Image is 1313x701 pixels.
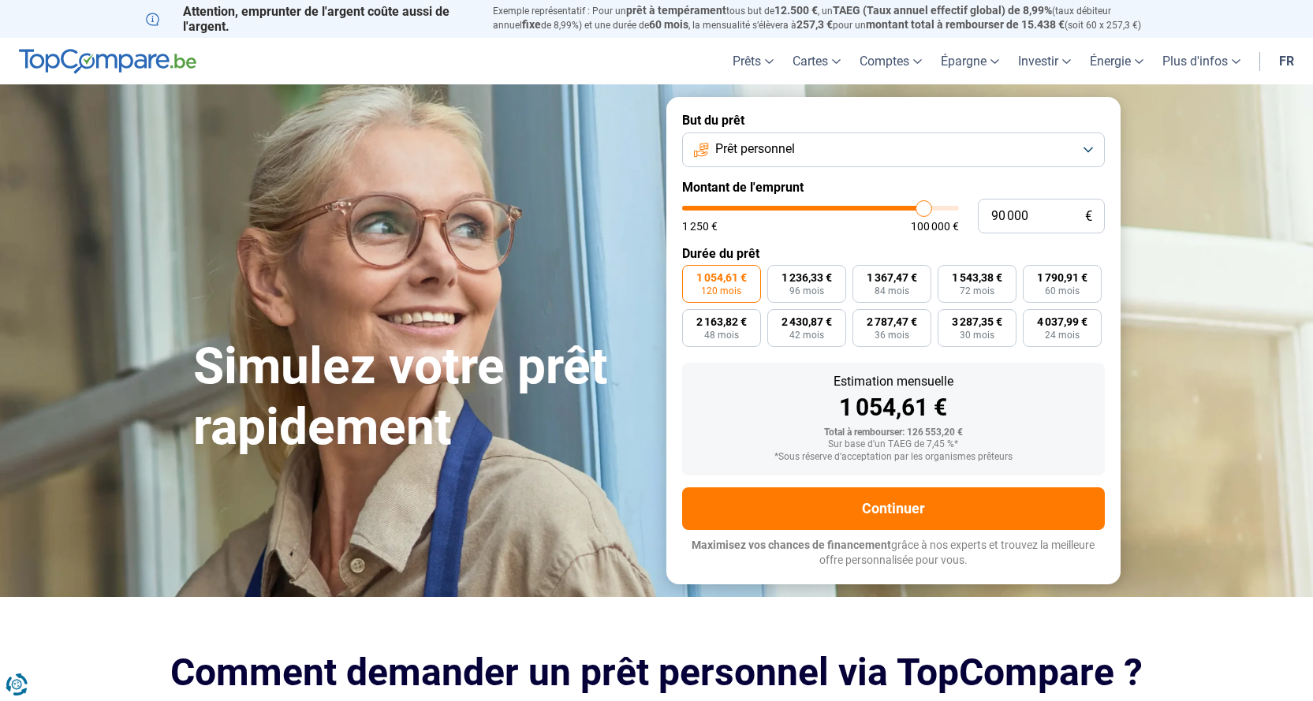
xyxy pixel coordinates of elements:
span: Prêt personnel [715,140,795,158]
div: *Sous réserve d'acceptation par les organismes prêteurs [695,452,1092,463]
span: 60 mois [649,18,688,31]
div: Estimation mensuelle [695,375,1092,388]
span: 48 mois [704,330,739,340]
p: Attention, emprunter de l'argent coûte aussi de l'argent. [146,4,474,34]
span: 2 787,47 € [867,316,917,327]
label: Durée du prêt [682,246,1105,261]
div: 1 054,61 € [695,396,1092,419]
span: 24 mois [1045,330,1080,340]
div: Sur base d'un TAEG de 7,45 %* [695,439,1092,450]
h2: Comment demander un prêt personnel via TopCompare ? [146,651,1168,694]
span: 1 367,47 € [867,272,917,283]
span: 1 236,33 € [781,272,832,283]
span: 60 mois [1045,286,1080,296]
span: fixe [522,18,541,31]
a: Investir [1009,38,1080,84]
button: Prêt personnel [682,132,1105,167]
a: Prêts [723,38,783,84]
a: Épargne [931,38,1009,84]
span: 2 163,82 € [696,316,747,327]
span: montant total à rembourser de 15.438 € [866,18,1065,31]
a: fr [1270,38,1304,84]
span: 3 287,35 € [952,316,1002,327]
span: 1 054,61 € [696,272,747,283]
div: Total à rembourser: 126 553,20 € [695,427,1092,438]
span: 42 mois [789,330,824,340]
a: Cartes [783,38,850,84]
span: 4 037,99 € [1037,316,1087,327]
a: Énergie [1080,38,1153,84]
a: Comptes [850,38,931,84]
button: Continuer [682,487,1105,530]
span: 100 000 € [911,221,959,232]
span: TAEG (Taux annuel effectif global) de 8,99% [833,4,1052,17]
span: Maximisez vos chances de financement [692,539,891,551]
span: 30 mois [960,330,994,340]
span: 1 250 € [682,221,718,232]
span: 1 543,38 € [952,272,1002,283]
span: 84 mois [875,286,909,296]
p: grâce à nos experts et trouvez la meilleure offre personnalisée pour vous. [682,538,1105,569]
span: 12.500 € [774,4,818,17]
span: 72 mois [960,286,994,296]
span: 1 790,91 € [1037,272,1087,283]
span: € [1085,210,1092,223]
img: TopCompare [19,49,196,74]
span: 120 mois [701,286,741,296]
h1: Simulez votre prêt rapidement [193,337,647,458]
span: 36 mois [875,330,909,340]
p: Exemple représentatif : Pour un tous but de , un (taux débiteur annuel de 8,99%) et une durée de ... [493,4,1168,32]
a: Plus d'infos [1153,38,1250,84]
label: Montant de l'emprunt [682,180,1105,195]
label: But du prêt [682,113,1105,128]
span: prêt à tempérament [626,4,726,17]
span: 96 mois [789,286,824,296]
span: 2 430,87 € [781,316,832,327]
span: 257,3 € [796,18,833,31]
